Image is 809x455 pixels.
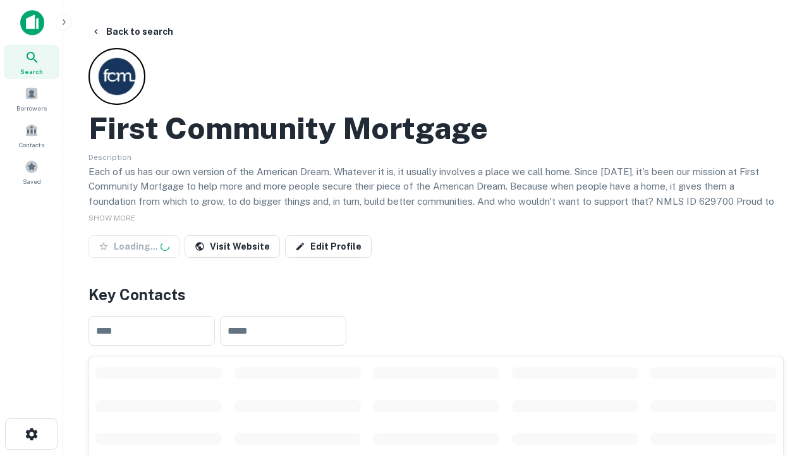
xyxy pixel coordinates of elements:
span: Borrowers [16,103,47,113]
iframe: Chat Widget [746,313,809,374]
h2: First Community Mortgage [88,110,488,147]
p: Each of us has our own version of the American Dream. Whatever it is, it usually involves a place... [88,164,784,224]
a: Borrowers [4,82,59,116]
span: SHOW MORE [88,214,135,222]
a: Edit Profile [285,235,372,258]
span: Saved [23,176,41,186]
span: Contacts [19,140,44,150]
a: Visit Website [185,235,280,258]
button: Back to search [86,20,178,43]
img: capitalize-icon.png [20,10,44,35]
span: Search [20,66,43,76]
a: Saved [4,155,59,189]
h4: Key Contacts [88,283,784,306]
span: Description [88,153,131,162]
a: Contacts [4,118,59,152]
a: Search [4,45,59,79]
